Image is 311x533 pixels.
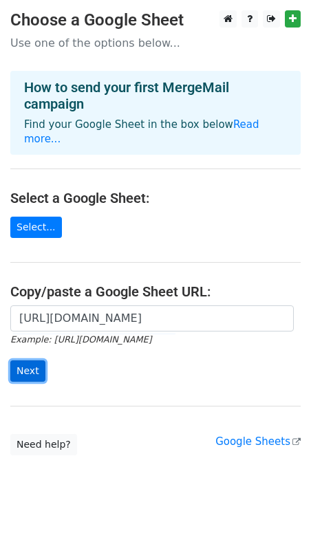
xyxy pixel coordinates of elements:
p: Find your Google Sheet in the box below [24,118,287,146]
input: Next [10,360,45,382]
h4: Select a Google Sheet: [10,190,301,206]
h4: Copy/paste a Google Sheet URL: [10,283,301,300]
p: Use one of the options below... [10,36,301,50]
small: Example: [URL][DOMAIN_NAME] [10,334,151,345]
h3: Choose a Google Sheet [10,10,301,30]
h4: How to send your first MergeMail campaign [24,79,287,112]
a: Select... [10,217,62,238]
a: Read more... [24,118,259,145]
input: Paste your Google Sheet URL here [10,305,294,331]
a: Need help? [10,434,77,455]
a: Google Sheets [215,435,301,448]
iframe: Chat Widget [242,467,311,533]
